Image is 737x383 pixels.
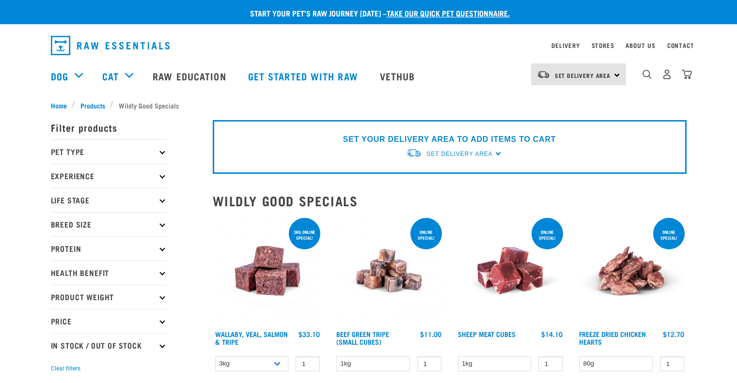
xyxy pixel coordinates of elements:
[289,225,320,245] div: 3kg online special!
[51,100,67,110] span: Home
[458,332,516,336] a: Sheep Meat Cubes
[43,32,694,59] nav: dropdown navigation
[662,69,672,79] img: user.png
[51,139,167,164] p: Pet Type
[663,330,684,338] div: $12.70
[51,188,167,212] p: Life Stage
[538,356,563,371] input: 1
[296,356,320,371] input: 1
[626,44,655,47] a: About Us
[653,225,685,245] div: ONLINE SPECIAL!
[660,356,684,371] input: 1
[417,356,441,371] input: 1
[426,151,492,157] span: Set Delivery Area
[80,100,105,110] span: Products
[298,330,320,338] div: $33.10
[410,225,442,245] div: ONLINE SPECIAL!
[537,70,550,79] img: van-moving.png
[551,44,580,47] a: Delivery
[682,69,692,79] img: home-icon@2x.png
[334,216,444,326] img: Beef Tripe Bites 1634
[213,193,687,208] h2: Wildly Good Specials
[577,216,687,326] img: FD Chicken Hearts
[51,100,72,110] a: Home
[667,44,694,47] a: Contact
[75,100,110,110] a: Products
[51,333,167,357] p: In Stock / Out Of Stock
[643,70,652,79] img: home-icon-1@2x.png
[51,236,167,260] p: Protein
[51,309,167,333] p: Price
[102,69,119,83] a: Cat
[51,36,170,55] img: Raw Essentials Logo
[592,44,614,47] a: Stores
[532,225,563,245] div: ONLINE SPECIAL!
[51,364,80,373] button: Clear filters
[579,332,646,343] a: Freeze Dried Chicken Hearts
[370,57,427,95] a: Vethub
[238,57,370,95] a: Get started with Raw
[51,69,68,83] a: Dog
[143,57,238,95] a: Raw Education
[455,216,565,326] img: Sheep Meat
[406,148,422,158] img: van-moving.png
[51,164,167,188] p: Experience
[336,332,389,343] a: Beef Green Tripe (Small Cubes)
[541,330,563,338] div: $14.10
[213,216,323,326] img: Wallaby Veal Salmon Tripe 1642
[51,260,167,285] p: Health Benefit
[387,11,510,15] a: take our quick pet questionnaire.
[51,115,167,139] p: Filter products
[343,134,556,145] p: SET YOUR DELIVERY AREA TO ADD ITEMS TO CART
[51,285,167,309] p: Product Weight
[215,332,288,343] a: Wallaby, Veal, Salmon & Tripe
[420,330,441,338] div: $11.00
[51,100,687,110] nav: breadcrumbs
[555,74,611,77] span: Set Delivery Area
[51,212,167,236] p: Breed Size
